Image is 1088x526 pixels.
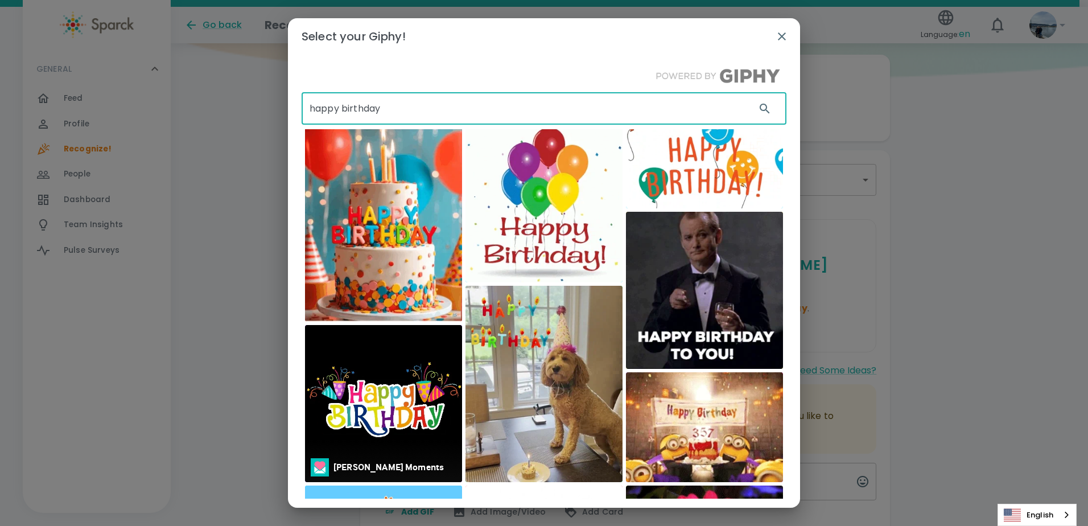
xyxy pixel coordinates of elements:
input: What do you want to search? [302,93,747,125]
div: Language [998,504,1077,526]
img: Text gif. The text, "Happy Birthday," written in bright colors on a black background, party horns... [305,325,462,482]
div: [PERSON_NAME] Moments [333,461,444,474]
img: Celebrity gif. Bill Murray holds a glass of alcohol in his hand and points at us while lifting hi... [626,212,783,369]
aside: Language selected: English [998,504,1077,526]
img: Happy Birthday Dog GIF by arielle-m [465,286,623,482]
img: Despicable Me gif. Group of minions stare out at us as two in the back pull open a blue curtain; ... [626,372,783,482]
img: Happy Birthday Party GIF [305,125,462,322]
a: English [998,504,1076,525]
img: Text gif. Multicolored balloons, some with smiley faces, float past the text "Happy Birthday!" [626,125,783,208]
img: Digital illustration gif. Rainbow-colored bunch of balloons hover and float up and down as confet... [465,125,623,282]
img: 80h.jpg [311,458,329,476]
h2: Select your Giphy! [288,18,800,55]
img: Powered by GIPHY [650,68,786,84]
